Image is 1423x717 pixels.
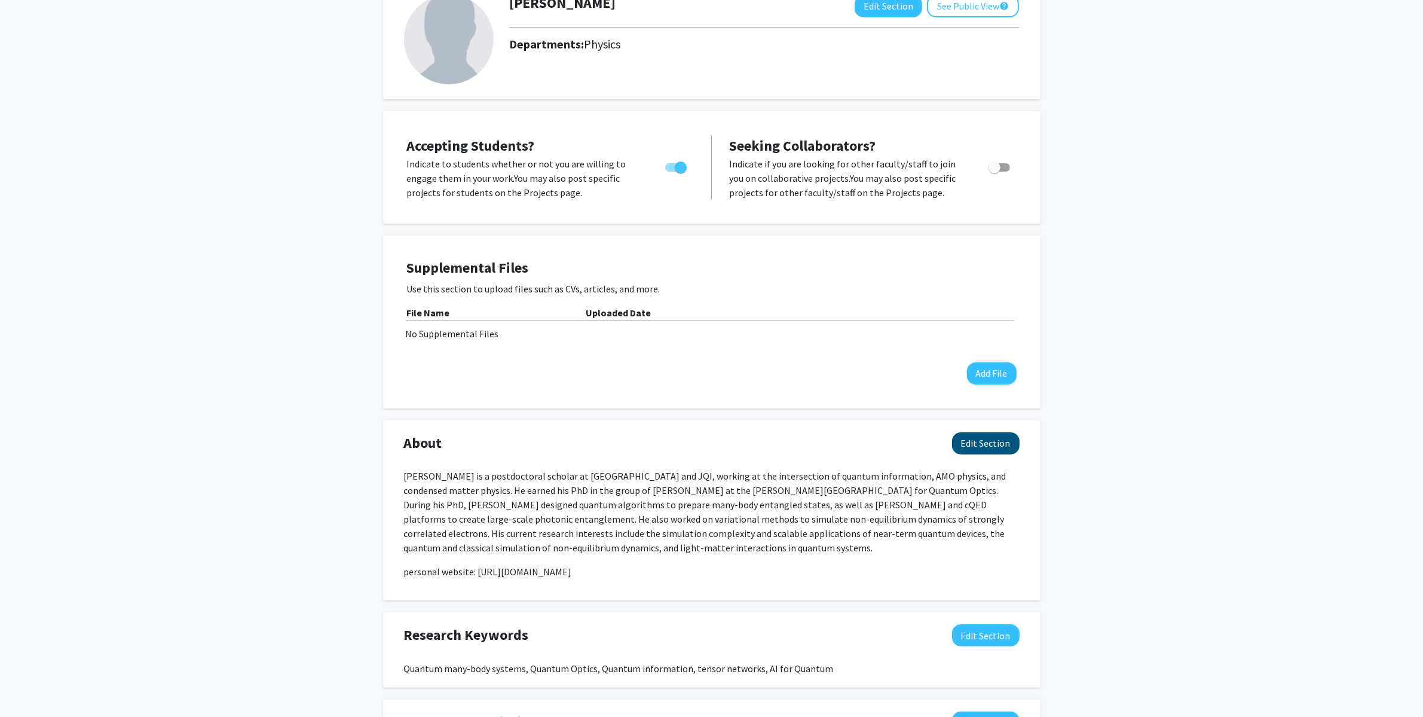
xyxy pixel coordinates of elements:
button: Add File [967,362,1017,385]
span: About [404,432,442,454]
p: Use this section to upload files such as CVs, articles, and more. [407,282,1017,296]
p: Indicate to students whether or not you are willing to engage them in your work. You may also pos... [407,157,642,200]
h4: Supplemental Files [407,260,1017,277]
div: Quantum many-body systems, Quantum Optics, Quantum information, tensor networks, AI for Quantum [404,661,1020,676]
p: personal website: [URL][DOMAIN_NAME] [404,565,1020,579]
button: Edit Research Keywords [952,624,1020,646]
b: Uploaded Date [586,307,651,319]
button: Edit About [952,432,1020,454]
h2: Departments: [500,37,1028,51]
span: Accepting Students? [407,136,535,155]
h3: Style [5,38,175,51]
span: 16 px [14,83,33,93]
span: Physics [584,36,620,51]
iframe: Chat [9,663,51,708]
div: Toggle [660,157,693,175]
b: File Name [407,307,450,319]
div: Outline [5,5,175,16]
div: Toggle [984,157,1017,175]
div: No Supplemental Files [406,327,1018,341]
a: Back to Top [18,16,65,26]
span: Research Keywords [404,624,529,646]
p: Indicate if you are looking for other faculty/staff to join you on collaborative projects. You ma... [730,157,966,200]
label: Font Size [5,72,41,83]
p: [PERSON_NAME] is a postdoctoral scholar at [GEOGRAPHIC_DATA] and JQI, working at the intersection... [404,469,1020,555]
span: Seeking Collaborators? [730,136,876,155]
